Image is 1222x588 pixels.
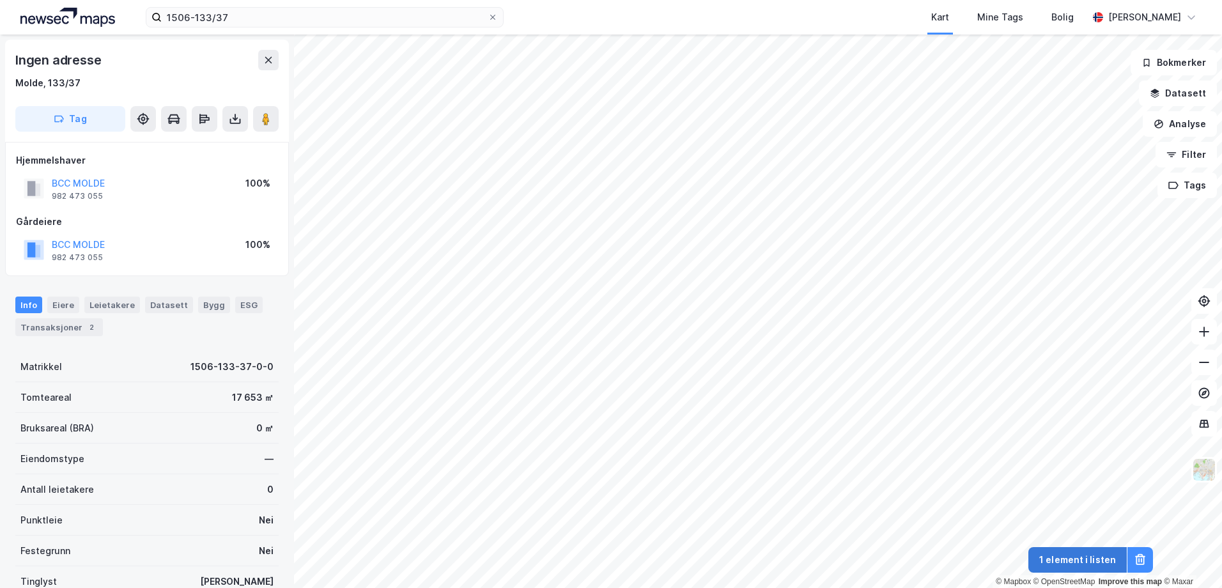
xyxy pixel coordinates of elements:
div: 100% [245,237,270,252]
div: Bruksareal (BRA) [20,421,94,436]
div: Transaksjoner [15,318,103,336]
div: Molde, 133/37 [15,75,81,91]
div: Antall leietakere [20,482,94,497]
div: — [265,451,274,467]
div: 0 [267,482,274,497]
img: Z [1192,458,1216,482]
div: ESG [235,297,263,313]
div: Kart [931,10,949,25]
div: Eiendomstype [20,451,84,467]
div: Info [15,297,42,313]
button: Filter [1156,142,1217,167]
div: 17 653 ㎡ [232,390,274,405]
div: Bolig [1051,10,1074,25]
div: 1506-133-37-0-0 [190,359,274,375]
div: 0 ㎡ [256,421,274,436]
div: Hjemmelshaver [16,153,278,168]
img: logo.a4113a55bc3d86da70a041830d287a7e.svg [20,8,115,27]
div: Bygg [198,297,230,313]
div: 982 473 055 [52,191,103,201]
button: Analyse [1143,111,1217,137]
button: Bokmerker [1131,50,1217,75]
div: Matrikkel [20,359,62,375]
div: Punktleie [20,513,63,528]
button: Tag [15,106,125,132]
div: Kontrollprogram for chat [1158,527,1222,588]
button: Tags [1157,173,1217,198]
div: Festegrunn [20,543,70,559]
iframe: Chat Widget [1158,527,1222,588]
input: Søk på adresse, matrikkel, gårdeiere, leietakere eller personer [162,8,488,27]
a: Mapbox [996,577,1031,586]
div: Tomteareal [20,390,72,405]
div: Leietakere [84,297,140,313]
div: 2 [85,321,98,334]
div: Mine Tags [977,10,1023,25]
div: 982 473 055 [52,252,103,263]
div: Nei [259,543,274,559]
div: Ingen adresse [15,50,104,70]
button: 1 element i listen [1028,547,1127,573]
a: OpenStreetMap [1033,577,1095,586]
a: Improve this map [1099,577,1162,586]
div: Nei [259,513,274,528]
div: 100% [245,176,270,191]
div: Gårdeiere [16,214,278,229]
button: Datasett [1139,81,1217,106]
div: Datasett [145,297,193,313]
div: [PERSON_NAME] [1108,10,1181,25]
div: Eiere [47,297,79,313]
